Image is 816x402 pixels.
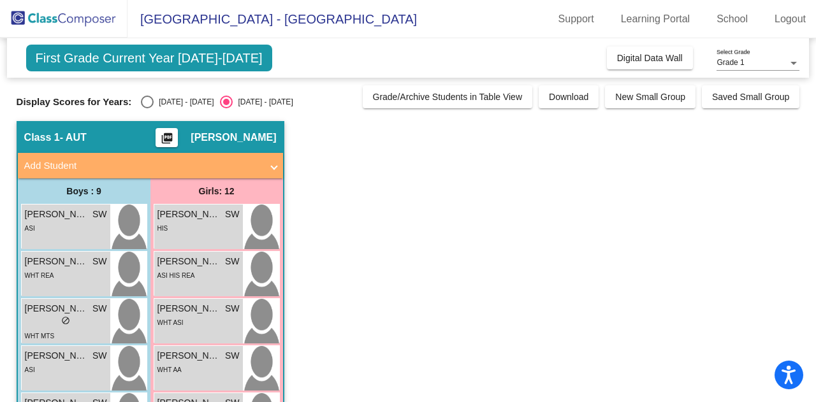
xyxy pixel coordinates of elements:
span: WHT AA [157,366,182,373]
button: Saved Small Group [702,85,799,108]
span: SW [92,349,107,363]
span: [PERSON_NAME] [157,255,221,268]
span: SW [225,349,240,363]
span: [PERSON_NAME] [25,349,89,363]
span: SW [225,208,240,221]
span: SW [225,255,240,268]
span: Display Scores for Years: [17,96,132,108]
div: Fetched school contacts [649,335,799,347]
span: WHT REA [25,272,54,279]
span: Saved Small Group [712,92,789,102]
span: SW [92,302,107,315]
span: Class 1 [24,131,60,144]
button: Grade/Archive Students in Table View [363,85,533,108]
span: HIS [157,225,168,232]
span: Grade/Archive Students in Table View [373,92,523,102]
span: [PERSON_NAME] [191,131,276,144]
div: Boys : 9 [18,178,150,204]
span: Digital Data Wall [617,53,683,63]
mat-expansion-panel-header: Add Student [18,153,283,178]
button: Download [539,85,599,108]
mat-panel-title: Add Student [24,159,261,173]
span: First Grade Current Year [DATE]-[DATE] [26,45,272,71]
button: New Small Group [605,85,696,108]
span: [GEOGRAPHIC_DATA] - [GEOGRAPHIC_DATA] [127,9,417,29]
span: [PERSON_NAME] [25,302,89,315]
span: Grade 1 [717,58,744,67]
mat-radio-group: Select an option [141,96,293,108]
span: do_not_disturb_alt [61,316,70,325]
span: ASI [25,225,35,232]
a: Logout [764,9,816,29]
span: SW [92,255,107,268]
span: - AUT [60,131,87,144]
span: [PERSON_NAME] [25,255,89,268]
span: SW [225,302,240,315]
div: Successfully fetched renewal date [649,370,799,381]
span: [PERSON_NAME] [157,349,221,363]
div: [DATE] - [DATE] [233,96,293,108]
span: ASI HIS REA [157,272,195,279]
div: [DATE] - [DATE] [154,96,214,108]
mat-icon: picture_as_pdf [159,132,175,150]
div: Girls: 12 [150,178,283,204]
span: WHT ASI [157,319,184,326]
a: Learning Portal [611,9,701,29]
span: WHT MTS [25,333,54,340]
span: [PERSON_NAME] [157,302,221,315]
span: Download [549,92,588,102]
a: Support [548,9,604,29]
span: SW [92,208,107,221]
a: School [706,9,758,29]
span: New Small Group [615,92,685,102]
span: [PERSON_NAME] Panjabi [25,208,89,221]
button: Digital Data Wall [607,47,693,69]
button: Print Students Details [156,128,178,147]
span: [PERSON_NAME] [157,208,221,221]
span: ASI [25,366,35,373]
